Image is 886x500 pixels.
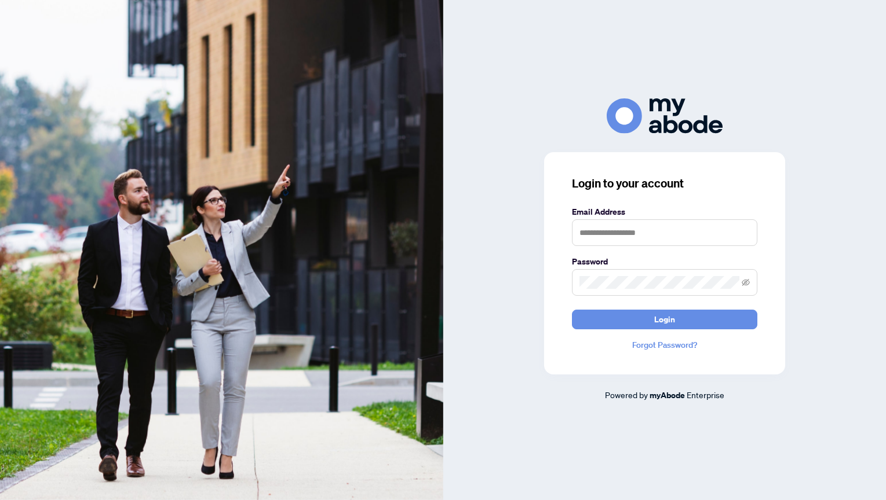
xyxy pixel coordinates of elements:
img: ma-logo [607,98,723,134]
a: Forgot Password? [572,339,757,351]
h3: Login to your account [572,175,757,192]
span: Login [654,310,675,329]
span: eye-invisible [742,278,750,286]
span: Enterprise [687,389,724,400]
a: myAbode [650,389,685,402]
span: Powered by [605,389,648,400]
label: Email Address [572,205,757,218]
label: Password [572,255,757,268]
button: Login [572,310,757,329]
